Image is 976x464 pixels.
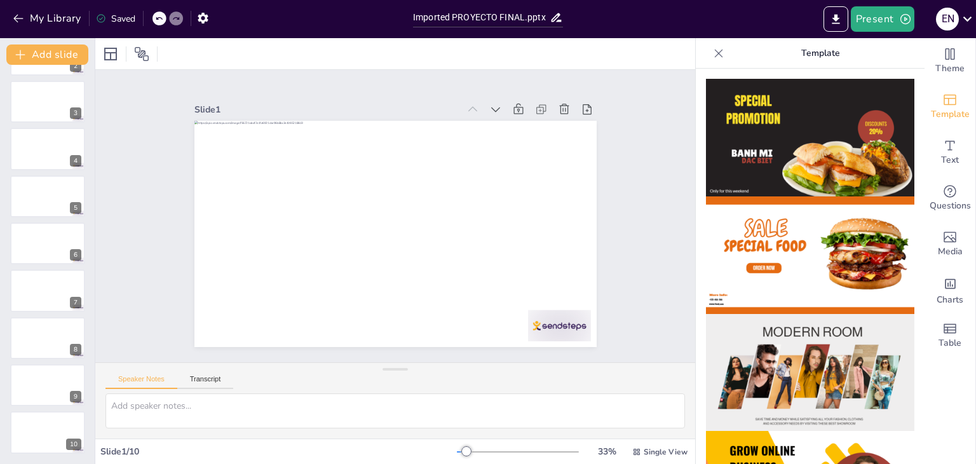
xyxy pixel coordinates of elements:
[10,222,85,264] div: 6
[935,62,965,76] span: Theme
[10,128,85,170] div: 4
[925,84,975,130] div: Add ready made slides
[941,153,959,167] span: Text
[219,64,481,131] div: Slide 1
[70,249,81,261] div: 6
[925,38,975,84] div: Change the overall theme
[729,38,912,69] p: Template
[936,8,959,31] div: E N
[925,130,975,175] div: Add text boxes
[100,44,121,64] div: Layout
[706,79,914,196] img: thumb-1.png
[936,6,959,32] button: E N
[10,175,85,217] div: 5
[592,446,622,458] div: 33 %
[938,245,963,259] span: Media
[70,155,81,167] div: 4
[70,344,81,355] div: 8
[10,411,85,453] div: 10
[925,313,975,358] div: Add a table
[10,317,85,359] div: 8
[177,375,234,389] button: Transcript
[105,375,177,389] button: Speaker Notes
[930,199,971,213] span: Questions
[10,8,86,29] button: My Library
[644,447,688,457] span: Single View
[70,297,81,308] div: 7
[134,46,149,62] span: Position
[925,175,975,221] div: Get real-time input from your audience
[70,60,81,72] div: 2
[66,439,81,450] div: 10
[937,293,963,307] span: Charts
[413,8,550,27] input: Insert title
[100,446,457,458] div: Slide 1 / 10
[10,270,85,311] div: 7
[70,391,81,402] div: 9
[706,196,914,314] img: thumb-2.png
[70,202,81,214] div: 5
[925,267,975,313] div: Add charts and graphs
[10,81,85,123] div: 3
[70,107,81,119] div: 3
[6,44,88,65] button: Add slide
[939,336,961,350] span: Table
[706,314,914,432] img: thumb-3.png
[823,6,848,32] button: Export to PowerPoint
[931,107,970,121] span: Template
[10,364,85,406] div: 9
[96,13,135,25] div: Saved
[925,221,975,267] div: Add images, graphics, shapes or video
[851,6,914,32] button: Present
